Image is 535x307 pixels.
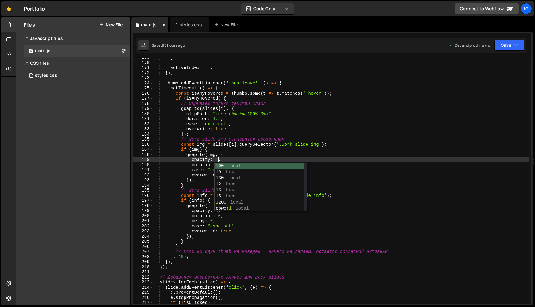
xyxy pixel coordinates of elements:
[133,60,154,66] div: 170
[133,214,154,219] div: 200
[133,198,154,203] div: 197
[133,285,154,290] div: 214
[133,65,154,71] div: 171
[133,254,154,260] div: 208
[133,167,154,173] div: 191
[24,5,45,12] div: Portfolio
[133,76,154,81] div: 173
[133,106,154,111] div: 179
[133,188,154,193] div: 195
[133,157,154,162] div: 189
[214,22,240,28] div: New File
[133,91,154,96] div: 176
[494,40,524,51] button: Save
[133,183,154,188] div: 194
[133,239,154,244] div: 205
[24,69,130,82] div: 14577/44352.css
[133,173,154,178] div: 192
[133,142,154,147] div: 186
[133,244,154,249] div: 206
[133,111,154,117] div: 180
[133,275,154,280] div: 212
[133,137,154,142] div: 185
[133,300,154,305] div: 217
[449,43,491,48] div: Dev and prod in sync
[35,48,50,54] div: main.js
[133,162,154,168] div: 190
[133,280,154,285] div: 213
[16,57,130,69] div: CSS files
[133,71,154,76] div: 172
[133,147,154,152] div: 187
[99,22,123,27] button: New File
[133,152,154,158] div: 188
[133,122,154,127] div: 182
[29,49,33,54] span: 0
[133,208,154,214] div: 199
[133,224,154,229] div: 202
[133,193,154,198] div: 196
[133,265,154,270] div: 210
[24,21,35,28] h2: Files
[1,1,16,16] a: 🤙
[35,73,57,78] div: styles.css
[133,86,154,91] div: 175
[133,101,154,106] div: 178
[133,127,154,132] div: 183
[24,45,130,57] div: 14577/44954.js
[133,295,154,301] div: 216
[133,81,154,86] div: 174
[163,43,185,48] div: 13 hours ago
[133,270,154,275] div: 211
[241,3,294,14] button: Code Only
[133,203,154,209] div: 198
[141,22,157,28] div: main.js
[133,249,154,254] div: 207
[133,178,154,183] div: 193
[133,218,154,224] div: 201
[521,3,532,14] a: Ig
[16,32,130,45] div: Javascript files
[133,116,154,122] div: 181
[133,290,154,295] div: 215
[133,229,154,234] div: 203
[133,132,154,137] div: 184
[133,234,154,239] div: 204
[133,259,154,265] div: 209
[133,96,154,101] div: 177
[152,43,185,48] div: Saved
[180,22,202,28] div: styles.css
[455,3,519,14] a: Connect to Webflow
